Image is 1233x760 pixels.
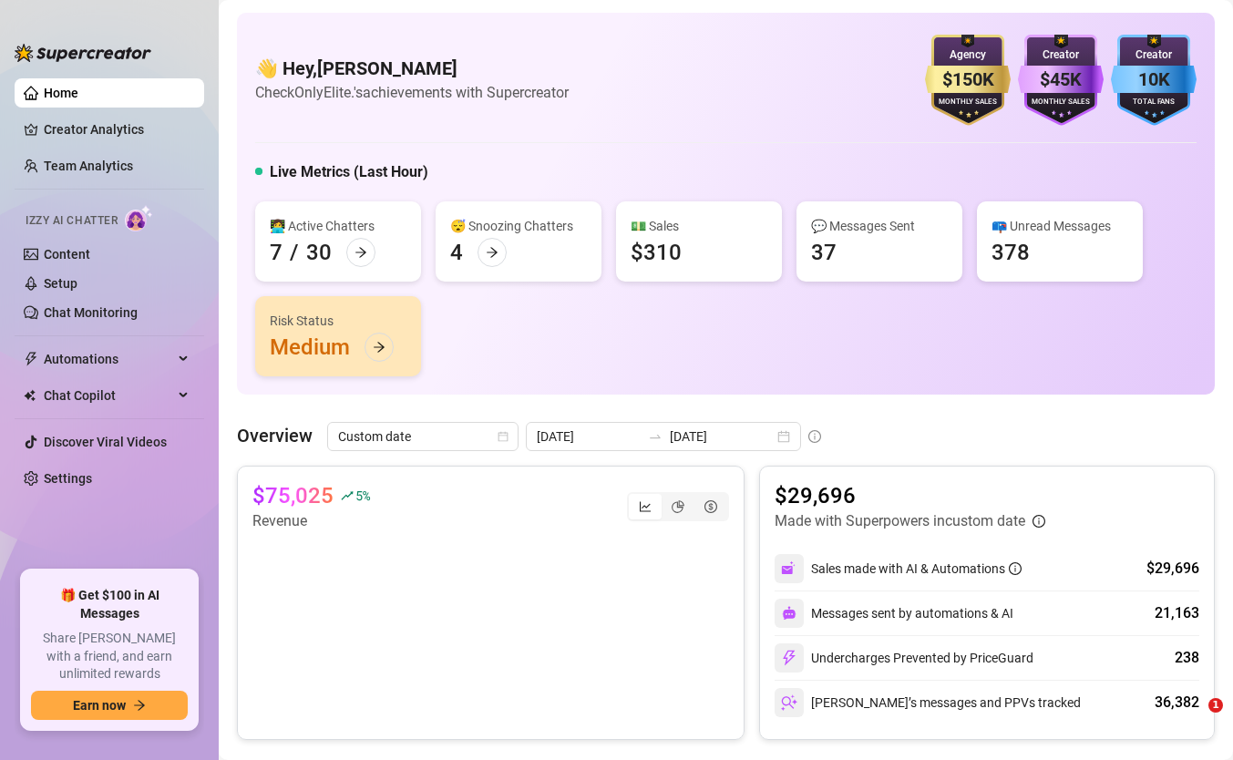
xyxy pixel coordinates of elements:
div: $45K [1018,66,1104,94]
div: Creator [1018,46,1104,64]
div: [PERSON_NAME]’s messages and PPVs tracked [775,688,1081,717]
img: svg%3e [782,606,796,621]
span: calendar [498,431,509,442]
span: Automations [44,344,173,374]
img: svg%3e [781,560,797,577]
span: 1 [1208,698,1223,713]
a: Home [44,86,78,100]
div: 👩‍💻 Active Chatters [270,216,406,236]
span: arrow-right [354,246,367,259]
span: info-circle [808,430,821,443]
div: Agency [925,46,1011,64]
img: gold-badge-CigiZidd.svg [925,35,1011,126]
article: Check OnlyElite.'s achievements with Supercreator [255,81,569,104]
div: Sales made with AI & Automations [811,559,1022,579]
div: Risk Status [270,311,406,331]
img: svg%3e [781,650,797,666]
h5: Live Metrics (Last Hour) [270,161,428,183]
img: svg%3e [781,694,797,711]
img: AI Chatter [125,205,153,231]
span: rise [341,489,354,502]
span: arrow-right [486,246,498,259]
a: Setup [44,276,77,291]
div: 238 [1175,647,1199,669]
div: Monthly Sales [925,97,1011,108]
div: Messages sent by automations & AI [775,599,1013,628]
a: Content [44,247,90,262]
span: arrow-right [373,341,385,354]
a: Chat Monitoring [44,305,138,320]
span: info-circle [1033,515,1045,528]
a: Creator Analytics [44,115,190,144]
div: $310 [631,238,682,267]
span: Chat Copilot [44,381,173,410]
span: to [648,429,663,444]
article: Overview [237,422,313,449]
a: Settings [44,471,92,486]
input: End date [670,426,774,447]
div: segmented control [627,492,729,521]
article: $75,025 [252,481,334,510]
div: 4 [450,238,463,267]
span: Earn now [73,698,126,713]
span: pie-chart [672,500,684,513]
img: purple-badge-B9DA21FR.svg [1018,35,1104,126]
span: swap-right [648,429,663,444]
div: 📪 Unread Messages [992,216,1128,236]
span: Share [PERSON_NAME] with a friend, and earn unlimited rewards [31,630,188,683]
div: $29,696 [1146,558,1199,580]
iframe: Intercom live chat [1171,698,1215,742]
div: Undercharges Prevented by PriceGuard [775,643,1033,673]
span: info-circle [1009,562,1022,575]
a: Discover Viral Videos [44,435,167,449]
article: Revenue [252,510,369,532]
div: 😴 Snoozing Chatters [450,216,587,236]
div: 7 [270,238,283,267]
div: $150K [925,66,1011,94]
span: Izzy AI Chatter [26,212,118,230]
input: Start date [537,426,641,447]
div: 💬 Messages Sent [811,216,948,236]
article: Made with Superpowers in custom date [775,510,1025,532]
div: Total Fans [1111,97,1197,108]
span: Custom date [338,423,508,450]
div: 36,382 [1155,692,1199,714]
span: thunderbolt [24,352,38,366]
span: 🎁 Get $100 in AI Messages [31,587,188,622]
div: 💵 Sales [631,216,767,236]
span: arrow-right [133,699,146,712]
div: Creator [1111,46,1197,64]
div: Monthly Sales [1018,97,1104,108]
div: 378 [992,238,1030,267]
div: 10K [1111,66,1197,94]
div: 30 [306,238,332,267]
img: Chat Copilot [24,389,36,402]
div: 21,163 [1155,602,1199,624]
button: Earn nowarrow-right [31,691,188,720]
span: dollar-circle [704,500,717,513]
img: blue-badge-DgoSNQY1.svg [1111,35,1197,126]
span: line-chart [639,500,652,513]
a: Team Analytics [44,159,133,173]
img: logo-BBDzfeDw.svg [15,44,151,62]
article: $29,696 [775,481,1045,510]
div: 37 [811,238,837,267]
span: 5 % [355,487,369,504]
h4: 👋 Hey, [PERSON_NAME] [255,56,569,81]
